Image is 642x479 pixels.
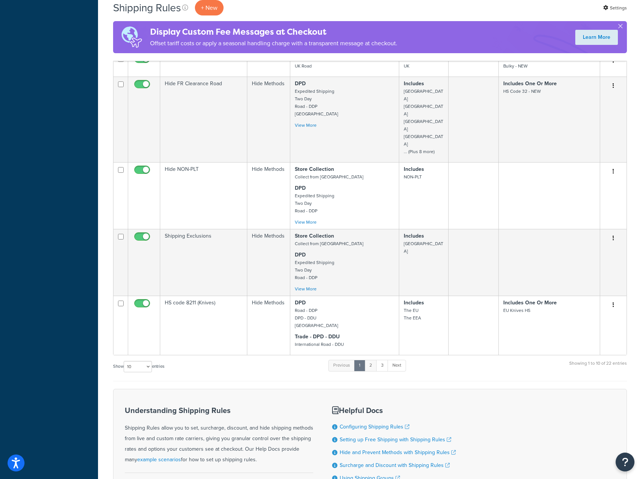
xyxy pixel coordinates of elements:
td: Shipping Exclusions [160,229,247,296]
p: Offset tariff costs or apply a seasonal handling charge with a transparent message at checkout. [150,38,397,49]
strong: Includes [404,80,424,88]
small: International Road - DDU [295,341,344,348]
a: Next [388,360,406,371]
a: View More [295,219,317,226]
strong: Store Collection [295,232,334,240]
h4: Display Custom Fee Messages at Checkout [150,26,397,38]
div: Shipping Rules allow you to set, surcharge, discount, and hide shipping methods from live and cus... [125,406,313,465]
strong: Includes One Or More [503,80,557,88]
a: Learn More [575,30,618,45]
a: 3 [376,360,388,371]
a: Settings [603,3,627,13]
small: NON-PLT [404,173,422,180]
a: 1 [354,360,365,371]
a: View More [295,286,317,292]
div: Showing 1 to 10 of 22 entries [569,359,627,375]
strong: DPD [295,80,306,88]
a: View More [295,122,317,129]
button: Open Resource Center [616,453,634,471]
td: Hide Methods [247,77,290,162]
a: Hide and Prevent Methods with Shipping Rules [340,448,456,456]
strong: Store Collection [295,165,334,173]
label: Show entries [113,361,164,372]
strong: Trade - DPD - DDU [295,333,340,341]
small: Road - DDP DPD - DDU [GEOGRAPHIC_DATA] [295,307,338,329]
small: Expedited Shipping Two Day Road - DDP [295,192,334,214]
a: Surcharge and Discount with Shipping Rules [340,461,450,469]
strong: DPD [295,251,306,259]
select: Showentries [124,361,152,372]
small: Expedited Shipping Two Day Road - DDP [GEOGRAPHIC_DATA] [295,88,338,117]
strong: Includes [404,232,424,240]
strong: Includes One Or More [503,299,557,307]
h1: Shipping Rules [113,0,181,15]
strong: DPD [295,184,306,192]
small: Collect from [GEOGRAPHIC_DATA] [295,240,363,247]
a: Configuring Shipping Rules [340,423,409,431]
strong: Includes [404,299,424,307]
small: The EU The EEA [404,307,421,321]
td: HS code 8211 (Knives) [160,296,247,355]
strong: Includes [404,165,424,173]
small: UK [404,63,409,69]
small: UK Road [295,63,312,69]
a: 2 [365,360,377,371]
small: Expedited Shipping Two Day Road - DDP [295,259,334,281]
small: [GEOGRAPHIC_DATA] [GEOGRAPHIC_DATA] [GEOGRAPHIC_DATA] [GEOGRAPHIC_DATA] ... (Plus 8 more) [404,88,443,155]
a: example scenarios [137,456,181,464]
td: Hide Methods [247,296,290,355]
img: duties-banner-06bc72dcb5fe05cb3f9472aba00be2ae8eb53ab6f0d8bb03d382ba314ac3c341.png [113,21,150,53]
h3: Understanding Shipping Rules [125,406,313,415]
small: Collect from [GEOGRAPHIC_DATA] [295,173,363,180]
td: Free Shipping [247,51,290,77]
td: Hide Methods [247,162,290,229]
td: Hide Methods [247,229,290,296]
strong: DPD [295,299,306,307]
td: Trade Free Shipping [160,51,247,77]
td: Trade Cart UK [449,51,499,77]
a: Setting up Free Shipping with Shipping Rules [340,436,451,444]
a: Previous [328,360,355,371]
h3: Helpful Docs [332,406,456,415]
small: EU Knives HS [503,307,530,314]
td: Hide NON-PLT [160,162,247,229]
small: Bulky - NEW [503,63,527,69]
td: Hide FR Clearance Road [160,77,247,162]
small: HS Code 32 - NEW [503,88,541,95]
small: [GEOGRAPHIC_DATA] [404,240,443,255]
